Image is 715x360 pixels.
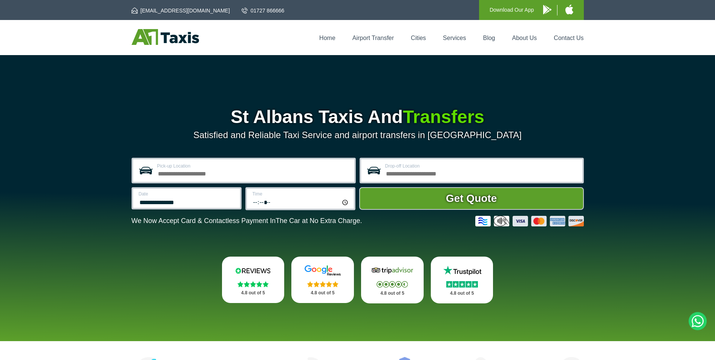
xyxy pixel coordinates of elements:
[475,216,584,226] img: Credit And Debit Cards
[276,217,362,225] span: The Car at No Extra Charge.
[157,164,350,168] label: Pick-up Location
[554,35,583,41] a: Contact Us
[490,5,534,15] p: Download Our App
[543,5,551,14] img: A1 Taxis Android App
[319,35,335,41] a: Home
[443,35,466,41] a: Services
[377,281,408,288] img: Stars
[439,289,485,298] p: 4.8 out of 5
[352,35,394,41] a: Airport Transfer
[132,7,230,14] a: [EMAIL_ADDRESS][DOMAIN_NAME]
[300,265,345,276] img: Google
[222,257,285,303] a: Reviews.io Stars 4.8 out of 5
[291,257,354,303] a: Google Stars 4.8 out of 5
[359,187,584,210] button: Get Quote
[369,289,415,298] p: 4.8 out of 5
[446,281,478,288] img: Stars
[361,257,424,303] a: Tripadvisor Stars 4.8 out of 5
[132,29,199,45] img: A1 Taxis St Albans LTD
[230,265,276,276] img: Reviews.io
[300,288,346,298] p: 4.8 out of 5
[385,164,578,168] label: Drop-off Location
[370,265,415,276] img: Tripadvisor
[307,281,338,287] img: Stars
[431,257,493,303] a: Trustpilot Stars 4.8 out of 5
[242,7,285,14] a: 01727 866666
[411,35,426,41] a: Cities
[237,281,269,287] img: Stars
[403,107,484,127] span: Transfers
[139,192,236,196] label: Date
[253,192,349,196] label: Time
[230,288,276,298] p: 4.8 out of 5
[132,108,584,126] h1: St Albans Taxis And
[132,217,362,225] p: We Now Accept Card & Contactless Payment In
[439,265,485,276] img: Trustpilot
[483,35,495,41] a: Blog
[132,130,584,140] p: Satisfied and Reliable Taxi Service and airport transfers in [GEOGRAPHIC_DATA]
[512,35,537,41] a: About Us
[565,5,573,14] img: A1 Taxis iPhone App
